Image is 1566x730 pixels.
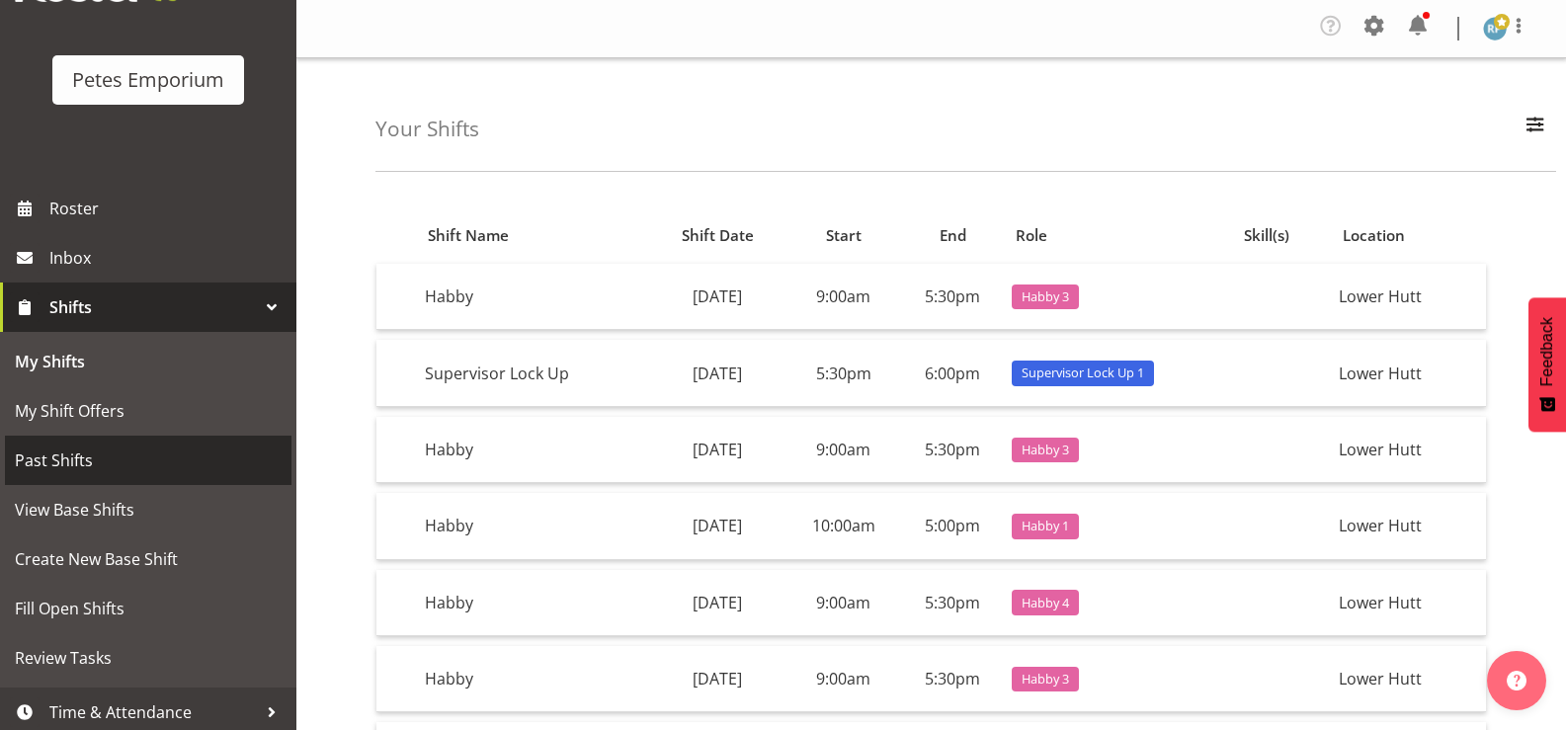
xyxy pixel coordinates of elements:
[1515,108,1556,151] button: Filter Employees
[5,485,291,534] a: View Base Shifts
[912,224,993,247] div: End
[417,570,649,636] td: Habby
[901,493,1004,559] td: 5:00pm
[49,243,287,273] span: Inbox
[1331,646,1486,712] td: Lower Hutt
[417,646,649,712] td: Habby
[901,264,1004,330] td: 5:30pm
[15,347,282,376] span: My Shifts
[1528,297,1566,432] button: Feedback - Show survey
[901,570,1004,636] td: 5:30pm
[5,584,291,633] a: Fill Open Shifts
[797,224,889,247] div: Start
[5,436,291,485] a: Past Shifts
[72,65,224,95] div: Petes Emporium
[5,337,291,386] a: My Shifts
[786,340,901,406] td: 5:30pm
[5,534,291,584] a: Create New Base Shift
[5,633,291,683] a: Review Tasks
[786,417,901,483] td: 9:00am
[649,570,786,636] td: [DATE]
[49,697,257,727] span: Time & Attendance
[1507,671,1526,690] img: help-xxl-2.png
[1331,417,1486,483] td: Lower Hutt
[15,495,282,525] span: View Base Shifts
[1022,364,1144,382] span: Supervisor Lock Up 1
[15,396,282,426] span: My Shift Offers
[1244,224,1320,247] div: Skill(s)
[1022,441,1069,459] span: Habby 3
[15,446,282,475] span: Past Shifts
[649,264,786,330] td: [DATE]
[1343,224,1475,247] div: Location
[1022,517,1069,535] span: Habby 1
[1483,17,1507,41] img: reina-puketapu721.jpg
[1538,317,1556,386] span: Feedback
[660,224,775,247] div: Shift Date
[1331,493,1486,559] td: Lower Hutt
[49,292,257,322] span: Shifts
[15,544,282,574] span: Create New Base Shift
[786,264,901,330] td: 9:00am
[15,643,282,673] span: Review Tasks
[49,194,287,223] span: Roster
[901,646,1004,712] td: 5:30pm
[5,386,291,436] a: My Shift Offers
[15,594,282,623] span: Fill Open Shifts
[417,417,649,483] td: Habby
[417,493,649,559] td: Habby
[417,264,649,330] td: Habby
[1331,570,1486,636] td: Lower Hutt
[786,570,901,636] td: 9:00am
[649,493,786,559] td: [DATE]
[786,493,901,559] td: 10:00am
[428,224,637,247] div: Shift Name
[649,340,786,406] td: [DATE]
[1331,340,1486,406] td: Lower Hutt
[1016,224,1221,247] div: Role
[901,340,1004,406] td: 6:00pm
[375,118,479,140] h4: Your Shifts
[649,646,786,712] td: [DATE]
[1022,670,1069,689] span: Habby 3
[901,417,1004,483] td: 5:30pm
[1022,287,1069,306] span: Habby 3
[649,417,786,483] td: [DATE]
[1022,594,1069,612] span: Habby 4
[1331,264,1486,330] td: Lower Hutt
[786,646,901,712] td: 9:00am
[417,340,649,406] td: Supervisor Lock Up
